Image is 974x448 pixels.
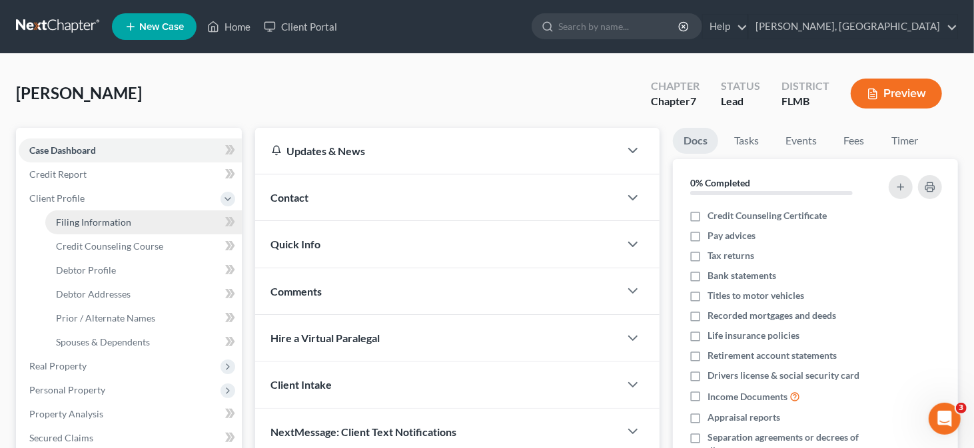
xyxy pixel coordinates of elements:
span: Credit Report [29,168,87,180]
span: Prior / Alternate Names [56,312,155,324]
span: Filing Information [56,216,131,228]
span: Property Analysis [29,408,103,419]
span: Drivers license & social security card [708,369,859,382]
a: Help [703,15,747,39]
span: Contact [271,191,309,204]
span: New Case [139,22,184,32]
span: Income Documents [708,390,787,403]
a: Property Analysis [19,402,242,426]
a: Events [775,128,827,154]
span: 7 [690,95,696,107]
span: Spouses & Dependents [56,336,150,347]
span: Comments [271,285,322,298]
a: [PERSON_NAME], [GEOGRAPHIC_DATA] [749,15,957,39]
span: Tax returns [708,249,754,262]
div: Lead [721,94,760,109]
a: Credit Report [19,162,242,186]
a: Debtor Addresses [45,282,242,306]
a: Docs [673,128,718,154]
div: Updates & News [271,144,604,158]
a: Fees [833,128,875,154]
span: Life insurance policies [708,329,799,342]
span: Hire a Virtual Paralegal [271,332,380,344]
button: Preview [851,79,942,109]
a: Tasks [724,128,769,154]
a: Spouses & Dependents [45,330,242,354]
a: Case Dashboard [19,138,242,162]
span: 3 [956,403,967,413]
span: Pay advices [708,229,755,242]
span: Bank statements [708,269,776,282]
span: Credit Counseling Certificate [708,209,827,222]
a: Debtor Profile [45,258,242,282]
a: Home [201,15,257,39]
span: Real Property [29,360,87,371]
div: Chapter [651,79,700,94]
iframe: Intercom live chat [929,403,961,435]
div: Chapter [651,94,700,109]
span: Case Dashboard [29,144,96,156]
a: Client Portal [257,15,344,39]
span: Personal Property [29,384,105,395]
strong: 0% Completed [690,177,750,188]
span: Quick Info [271,238,321,250]
span: Debtor Addresses [56,288,131,300]
span: Appraisal reports [708,411,780,424]
div: District [781,79,829,94]
div: FLMB [781,94,829,109]
span: NextMessage: Client Text Notifications [271,425,457,438]
span: Debtor Profile [56,264,116,276]
span: Credit Counseling Course [56,240,163,252]
a: Credit Counseling Course [45,234,242,258]
a: Filing Information [45,210,242,234]
span: Recorded mortgages and deeds [708,309,836,322]
span: Client Profile [29,192,85,204]
a: Timer [881,128,929,154]
span: Retirement account statements [708,349,837,362]
span: Secured Claims [29,432,93,443]
span: Client Intake [271,378,332,391]
div: Status [721,79,760,94]
span: Titles to motor vehicles [708,289,804,302]
input: Search by name... [558,14,680,39]
span: [PERSON_NAME] [16,83,142,103]
a: Prior / Alternate Names [45,306,242,330]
